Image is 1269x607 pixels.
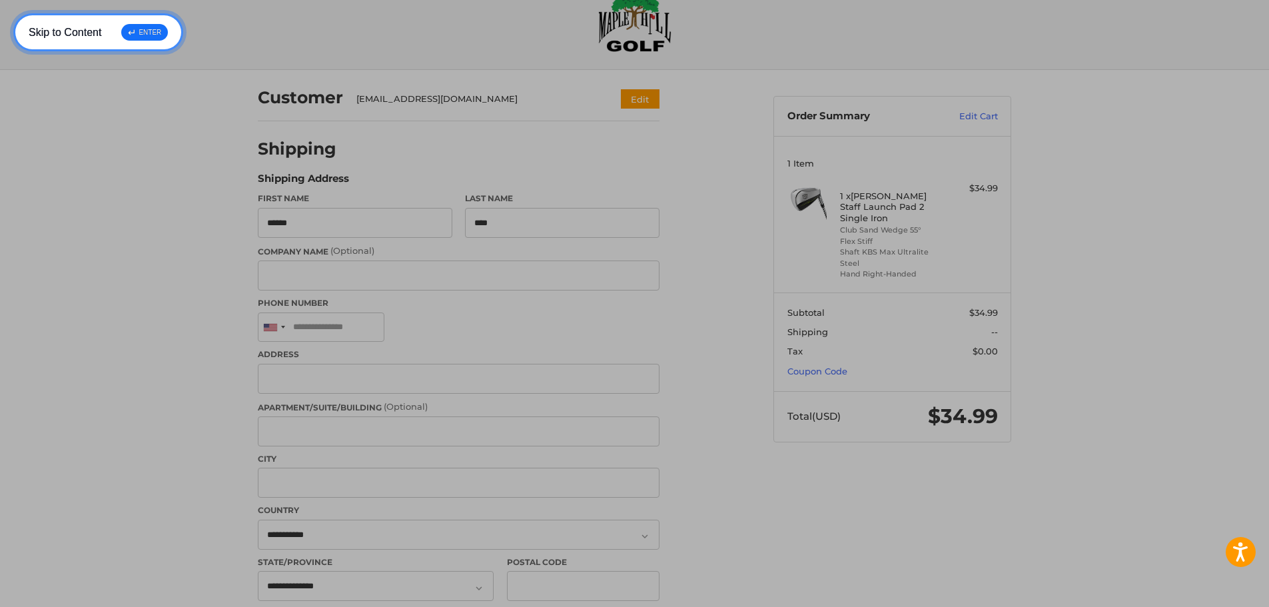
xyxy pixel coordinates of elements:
[787,158,998,169] h3: 1 Item
[840,191,942,223] h4: 1 x [PERSON_NAME] Staff Launch Pad 2 Single Iron
[258,139,336,159] h2: Shipping
[931,110,998,123] a: Edit Cart
[384,401,428,412] small: (Optional)
[356,93,596,106] div: [EMAIL_ADDRESS][DOMAIN_NAME]
[969,307,998,318] span: $34.99
[787,366,847,376] a: Coupon Code
[258,297,659,309] label: Phone Number
[787,307,825,318] span: Subtotal
[991,326,998,337] span: --
[330,245,374,256] small: (Optional)
[258,87,343,108] h2: Customer
[787,110,931,123] h3: Order Summary
[258,453,659,465] label: City
[787,326,828,337] span: Shipping
[840,236,942,247] li: Flex Stiff
[928,404,998,428] span: $34.99
[507,556,660,568] label: Postal Code
[787,346,803,356] span: Tax
[258,348,659,360] label: Address
[258,313,289,342] div: United States: +1
[973,346,998,356] span: $0.00
[787,410,841,422] span: Total (USD)
[258,171,349,193] legend: Shipping Address
[465,193,659,205] label: Last Name
[258,193,452,205] label: First Name
[258,556,494,568] label: State/Province
[840,269,942,280] li: Hand Right-Handed
[258,400,659,414] label: Apartment/Suite/Building
[258,504,659,516] label: Country
[840,225,942,236] li: Club Sand Wedge 55°
[258,245,659,258] label: Company Name
[621,89,659,109] button: Edit
[840,247,942,269] li: Shaft KBS Max Ultralite Steel
[945,182,998,195] div: $34.99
